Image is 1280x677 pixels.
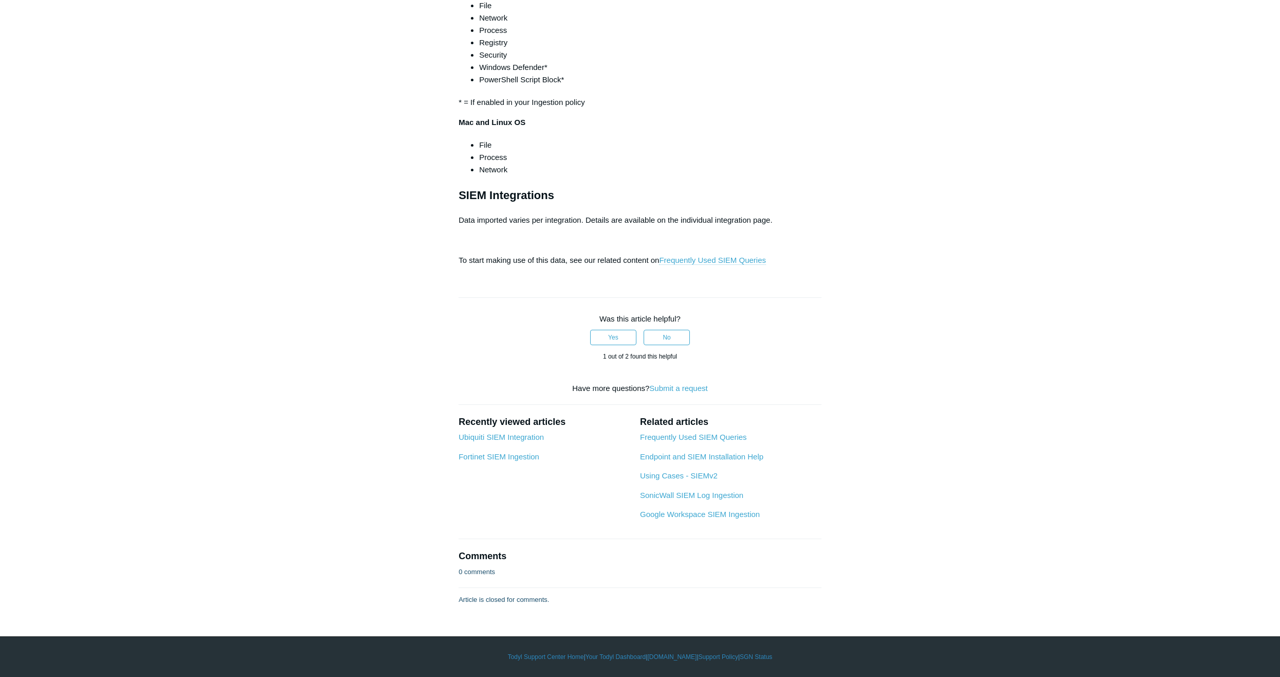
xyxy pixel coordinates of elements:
[479,12,821,24] li: Network
[459,452,539,461] a: Fortinet SIEM Ingestion
[603,353,677,360] span: 1 out of 2 found this helpful
[649,384,707,393] a: Submit a request
[479,139,821,151] li: File
[479,37,821,49] li: Registry
[640,415,821,429] h2: Related articles
[459,189,554,202] strong: SIEM Integrations
[659,256,766,265] a: Frequently Used SIEM Queries
[644,330,690,345] button: This article was not helpful
[599,314,681,323] span: Was this article helpful?
[459,383,821,395] div: Have more questions?
[590,330,636,345] button: This article was helpful
[640,433,747,441] a: Frequently Used SIEM Queries
[459,595,549,605] p: Article is closed for comments.
[459,254,821,266] p: To start making use of this data, see our related content on
[459,433,544,441] a: Ubiquiti SIEM Integration
[479,24,821,37] li: Process
[479,49,821,61] li: Security
[640,491,743,500] a: SonicWall SIEM Log Ingestion
[508,652,584,662] a: Todyl Support Center Home
[342,652,938,662] div: | | | |
[640,452,763,461] a: Endpoint and SIEM Installation Help
[479,164,821,176] li: Network
[479,61,821,74] li: Windows Defender*
[479,151,821,164] li: Process
[647,652,697,662] a: [DOMAIN_NAME]
[640,471,718,480] a: Using Cases - SIEMv2
[459,415,630,429] h2: Recently viewed articles
[459,96,821,109] p: * = If enabled in your Ingestion policy
[459,118,525,127] strong: Mac and Linux OS
[640,510,760,519] a: Google Workspace SIEM Ingestion
[459,567,495,577] p: 0 comments
[459,549,821,563] h2: Comments
[699,652,738,662] a: Support Policy
[459,214,821,226] p: Data imported varies per integration. Details are available on the individual integration page.
[586,652,646,662] a: Your Todyl Dashboard
[479,74,821,86] li: PowerShell Script Block*
[740,652,772,662] a: SGN Status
